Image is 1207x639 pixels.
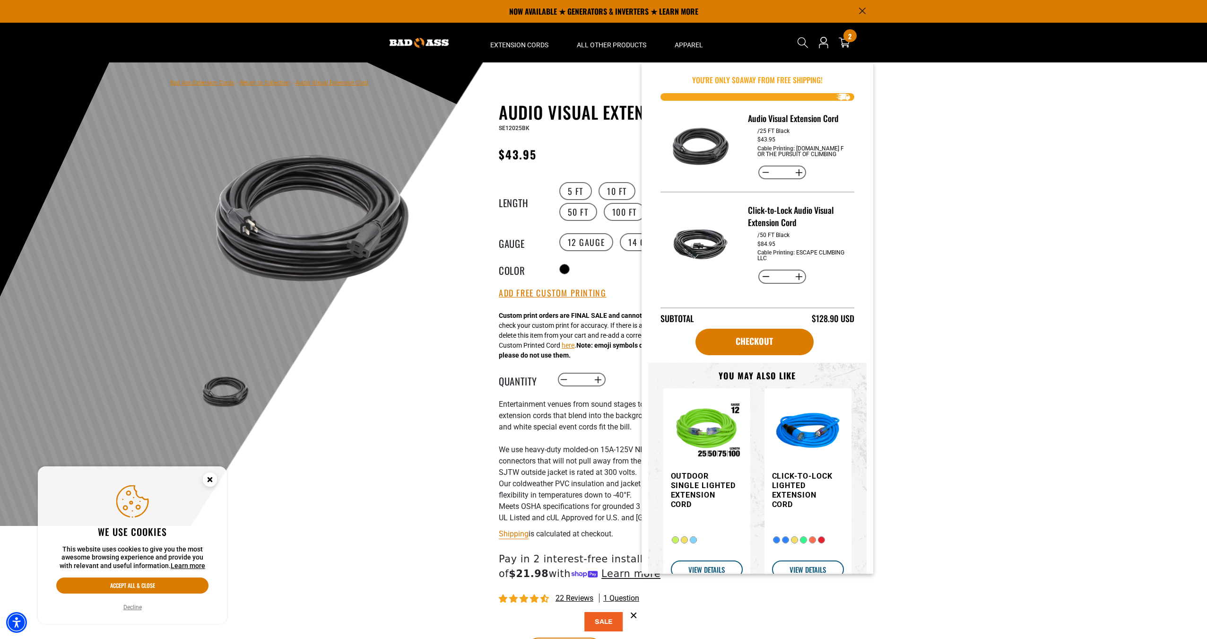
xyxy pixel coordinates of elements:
[476,23,563,62] summary: Extension Cords
[390,38,449,48] img: Bad Ass Extension Cords
[236,79,238,86] span: ›
[499,341,703,359] strong: Note: emoji symbols do not print correctly, please do not use them.
[499,512,730,524] li: UL Listed and cUL Approved for U.S. and [GEOGRAPHIC_DATA].
[56,578,208,594] button: Accept all & close
[671,396,737,553] a: Outdoor Single Lighted Extension Cord Outdoor Single Lighted Extension Cord
[772,472,838,509] h3: Click-to-Lock Lighted Extension Cord
[757,145,844,158] dd: [DOMAIN_NAME] FOR THE PURSUIT OF CLIMBING
[556,594,593,603] span: 22 reviews
[193,466,227,496] button: Close this option
[198,364,253,419] img: black
[620,233,674,251] label: 14 Gauge
[198,104,426,332] img: black
[772,396,838,553] a: blue Click-to-Lock Lighted Extension Cord
[660,23,717,62] summary: Apparel
[490,41,548,49] span: Extension Cords
[499,312,680,319] strong: Custom print orders are FINAL SALE and cannot be returned.
[240,79,290,86] a: Return to Collection
[668,222,734,267] img: black
[604,203,646,221] label: 100 FT
[499,125,530,131] span: SE12025BK
[757,241,775,247] dd: $84.95
[642,62,873,574] div: Item added to your cart
[695,329,814,355] a: Checkout
[499,399,730,524] div: Entertainment venues from sound stages to catered events require extension cords that blend into ...
[757,249,844,262] dd: ESCAPE CLIMBING LLC
[499,288,606,298] button: Add Free Custom Printing
[668,113,734,180] img: black
[499,529,529,538] a: Shipping
[170,79,234,86] a: Bad Ass Extension Cords
[671,472,737,509] h3: Outdoor Single Lighted Extension Cord
[848,33,851,40] span: 2
[292,79,294,86] span: ›
[736,74,740,86] span: 0
[121,603,145,612] button: Decline
[559,233,614,251] label: 12 Gauge
[772,396,844,468] img: blue
[663,370,851,381] h3: You may also like
[559,203,597,221] label: 50 FT
[499,527,730,540] div: is calculated at checkout.
[562,341,574,350] button: here
[499,263,546,275] legend: Color
[812,312,854,325] div: $128.90 USD
[171,562,205,569] a: This website uses cookies to give you the most awesome browsing experience and provide you with r...
[499,236,546,248] legend: Gauge
[295,79,368,86] span: Audio Visual Extension Cord
[499,478,730,501] li: Our coldweather PVC insulation and jacket guarantees working flexibility in temperatures down to ...
[499,195,546,208] legend: Length
[559,182,592,200] label: 5 FT
[748,112,847,124] h3: Audio Visual Extension Cord
[660,312,694,325] div: Subtotal
[499,501,730,512] li: Meets OSHA specifications for grounded 3 conductor corsets.
[671,560,743,578] a: VIEW DETAILS
[795,35,810,50] summary: Search
[773,269,791,285] input: Quantity for Click-to-Lock Audio Visual Extension Cord
[38,466,227,624] aside: Cookie Consent
[599,182,635,200] label: 10 FT
[499,146,537,163] span: $43.95
[499,102,730,122] h1: Audio Visual Extension Cord
[757,145,795,152] dt: Cable Printing:
[675,41,703,49] span: Apparel
[772,560,844,578] a: VIEW DETAILS
[660,74,854,86] p: You're Only $ away from free shipping!
[671,396,743,468] img: Outdoor Single Lighted Extension Cord
[773,165,791,181] input: Quantity for Audio Visual Extension Cord
[170,77,368,88] nav: breadcrumbs
[499,444,730,467] li: We use heavy-duty molded-on 15A-125V NEMA 5-15 plugs & connectors that will not pull away from th...
[499,467,730,478] li: SJTW outside jacket is rated at 300 volts.
[499,311,721,360] div: Please double check your custom print for accuracy. If there is a typo, you will need to delete t...
[757,136,775,143] dd: $43.95
[757,232,790,238] dd: /50 FT Black
[56,545,208,570] p: This website uses cookies to give you the most awesome browsing experience and provide you with r...
[56,525,208,538] h2: We use cookies
[499,374,546,386] label: Quantity
[757,249,795,256] dt: Cable Printing:
[563,23,660,62] summary: All Other Products
[499,595,551,604] span: 4.68 stars
[816,23,831,62] a: Open this option
[757,128,790,134] dd: /25 FT Black
[6,612,27,633] div: Accessibility Menu
[577,41,646,49] span: All Other Products
[748,204,847,228] h3: Click-to-Lock Audio Visual Extension Cord
[603,593,639,604] span: 1 question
